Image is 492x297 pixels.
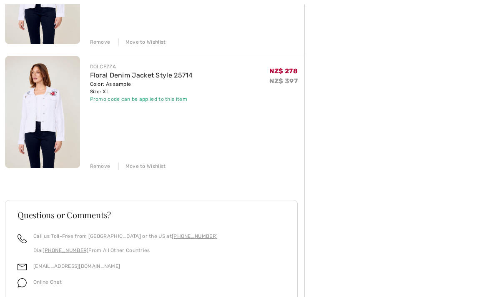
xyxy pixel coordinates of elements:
div: DOLCEZZA [90,63,193,71]
span: NZ$ 278 [269,67,298,75]
img: call [18,235,27,244]
a: [EMAIL_ADDRESS][DOMAIN_NAME] [33,264,120,270]
img: Floral Denim Jacket Style 25714 [5,56,80,168]
div: Move to Wishlist [118,163,166,170]
a: [PHONE_NUMBER] [172,234,218,240]
h3: Questions or Comments? [18,211,285,220]
span: Online Chat [33,280,62,285]
a: [PHONE_NUMBER] [43,248,88,254]
div: Move to Wishlist [118,39,166,46]
div: Promo code can be applied to this item [90,96,193,103]
img: email [18,263,27,272]
img: chat [18,279,27,288]
div: Remove [90,163,110,170]
div: Color: As sample Size: XL [90,81,193,96]
p: Dial From All Other Countries [33,247,218,255]
a: Floral Denim Jacket Style 25714 [90,72,193,80]
div: Remove [90,39,110,46]
p: Call us Toll-Free from [GEOGRAPHIC_DATA] or the US at [33,233,218,240]
s: NZ$ 397 [269,77,298,85]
